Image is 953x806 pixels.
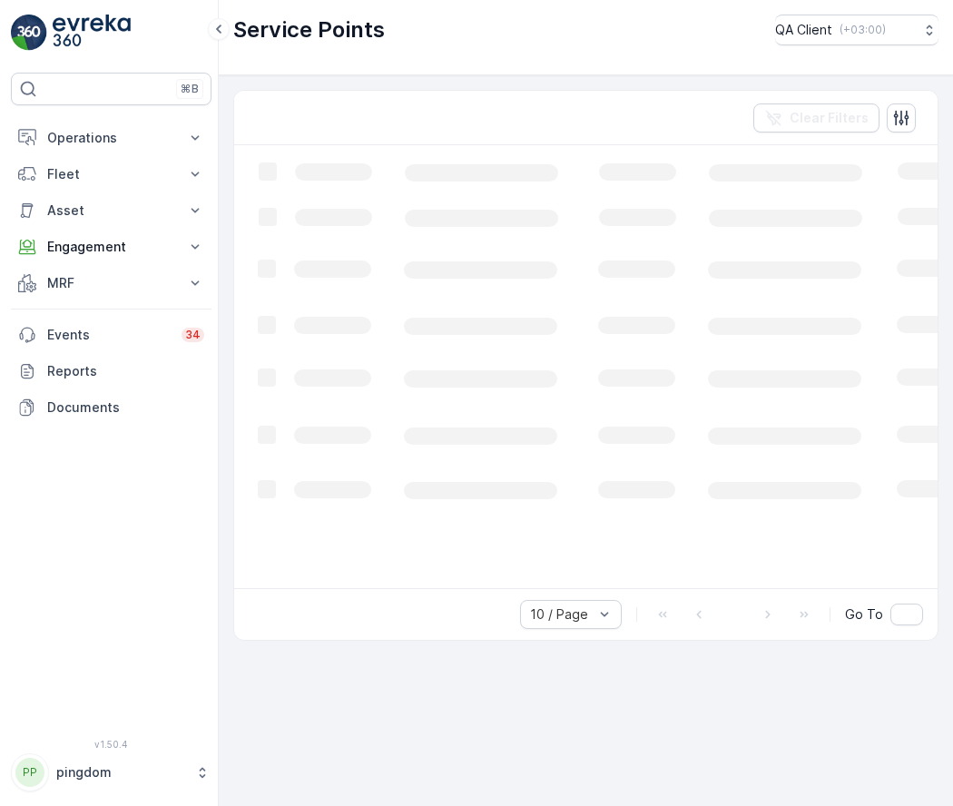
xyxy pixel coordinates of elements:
p: pingdom [56,763,186,781]
button: QA Client(+03:00) [775,15,938,45]
p: ⌘B [181,82,199,96]
button: Asset [11,192,211,229]
p: Operations [47,129,175,147]
img: logo_light-DOdMpM7g.png [53,15,131,51]
span: v 1.50.4 [11,739,211,750]
span: Go To [845,605,883,624]
p: Events [47,326,171,344]
p: Asset [47,201,175,220]
button: Clear Filters [753,103,879,133]
button: Operations [11,120,211,156]
p: Reports [47,362,204,380]
p: Service Points [233,15,385,44]
button: Engagement [11,229,211,265]
img: logo [11,15,47,51]
div: PP [15,758,44,787]
p: Fleet [47,165,175,183]
p: 34 [185,328,201,342]
button: Fleet [11,156,211,192]
button: MRF [11,265,211,301]
p: QA Client [775,21,832,39]
p: Engagement [47,238,175,256]
p: ( +03:00 ) [840,23,886,37]
button: PPpingdom [11,753,211,791]
a: Events34 [11,317,211,353]
p: MRF [47,274,175,292]
p: Documents [47,398,204,417]
a: Reports [11,353,211,389]
a: Documents [11,389,211,426]
p: Clear Filters [790,109,869,127]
